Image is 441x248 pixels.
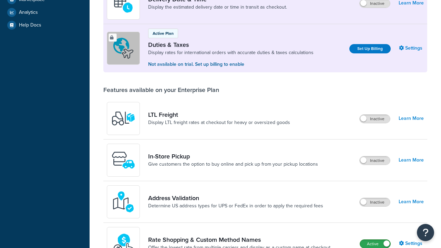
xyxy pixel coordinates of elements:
a: Learn More [399,197,424,207]
span: Analytics [19,10,38,15]
img: kIG8fy0lQAAAABJRU5ErkJggg== [111,190,135,214]
a: Learn More [399,114,424,123]
label: Inactive [360,156,390,165]
a: Help Docs [5,19,84,31]
p: Not available on trial. Set up billing to enable [148,61,314,68]
a: Set Up Billing [349,44,391,53]
a: Give customers the option to buy online and pick up from your pickup locations [148,161,318,168]
a: Duties & Taxes [148,41,314,49]
a: LTL Freight [148,111,290,118]
label: Active [360,240,390,248]
a: In-Store Pickup [148,153,318,160]
span: Help Docs [19,22,41,28]
a: Display the estimated delivery date or time in transit as checkout. [148,4,287,11]
a: Address Validation [148,194,323,202]
img: y79ZsPf0fXUFUhFXDzUgf+ktZg5F2+ohG75+v3d2s1D9TjoU8PiyCIluIjV41seZevKCRuEjTPPOKHJsQcmKCXGdfprl3L4q7... [111,106,135,131]
a: Display rates for international orders with accurate duties & taxes calculations [148,49,314,56]
a: Display LTL freight rates at checkout for heavy or oversized goods [148,119,290,126]
a: Determine US address types for UPS or FedEx in order to apply the required fees [148,203,323,209]
a: Analytics [5,6,84,19]
a: Rate Shopping & Custom Method Names [148,236,330,244]
img: wfgcfpwTIucLEAAAAASUVORK5CYII= [111,148,135,172]
label: Inactive [360,198,390,206]
a: Settings [399,43,424,53]
a: Learn More [399,155,424,165]
div: Features available on your Enterprise Plan [103,86,219,94]
label: Inactive [360,115,390,123]
p: Active Plan [153,30,174,37]
button: Open Resource Center [417,224,434,241]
